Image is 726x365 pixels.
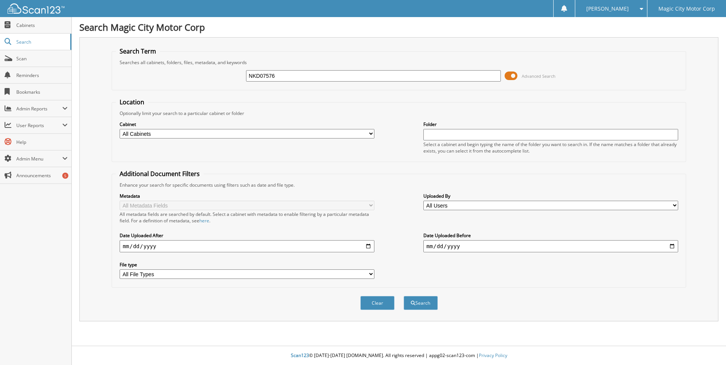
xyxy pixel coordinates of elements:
span: Admin Reports [16,105,62,112]
button: Search [404,296,438,310]
div: All metadata fields are searched by default. Select a cabinet with metadata to enable filtering b... [120,211,374,224]
span: Advanced Search [522,73,556,79]
span: Search [16,39,66,45]
label: Uploaded By [423,193,678,199]
label: Date Uploaded Before [423,232,678,239]
span: Cabinets [16,22,68,28]
a: here [199,217,209,224]
label: File type [120,261,374,268]
legend: Location [116,98,148,106]
legend: Additional Document Filters [116,170,204,178]
span: Scan123 [291,352,309,359]
div: Optionally limit your search to a particular cabinet or folder [116,110,682,116]
span: [PERSON_NAME] [586,6,629,11]
input: start [120,240,374,252]
div: 5 [62,173,68,179]
legend: Search Term [116,47,160,55]
span: Scan [16,55,68,62]
div: © [DATE]-[DATE] [DOMAIN_NAME]. All rights reserved | appg02-scan123-com | [72,346,726,365]
iframe: Chat Widget [688,329,726,365]
img: scan123-logo-white.svg [8,3,65,14]
label: Cabinet [120,121,374,127]
span: User Reports [16,122,62,129]
span: Announcements [16,172,68,179]
div: Enhance your search for specific documents using filters such as date and file type. [116,182,682,188]
div: Searches all cabinets, folders, files, metadata, and keywords [116,59,682,66]
span: Bookmarks [16,89,68,95]
button: Clear [360,296,395,310]
span: Help [16,139,68,145]
label: Metadata [120,193,374,199]
span: Magic City Motor Corp [658,6,715,11]
label: Date Uploaded After [120,232,374,239]
label: Folder [423,121,678,127]
div: Select a cabinet and begin typing the name of the folder you want to search in. If the name match... [423,141,678,154]
span: Admin Menu [16,156,62,162]
a: Privacy Policy [479,352,507,359]
input: end [423,240,678,252]
h1: Search Magic City Motor Corp [79,21,718,33]
span: Reminders [16,72,68,79]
